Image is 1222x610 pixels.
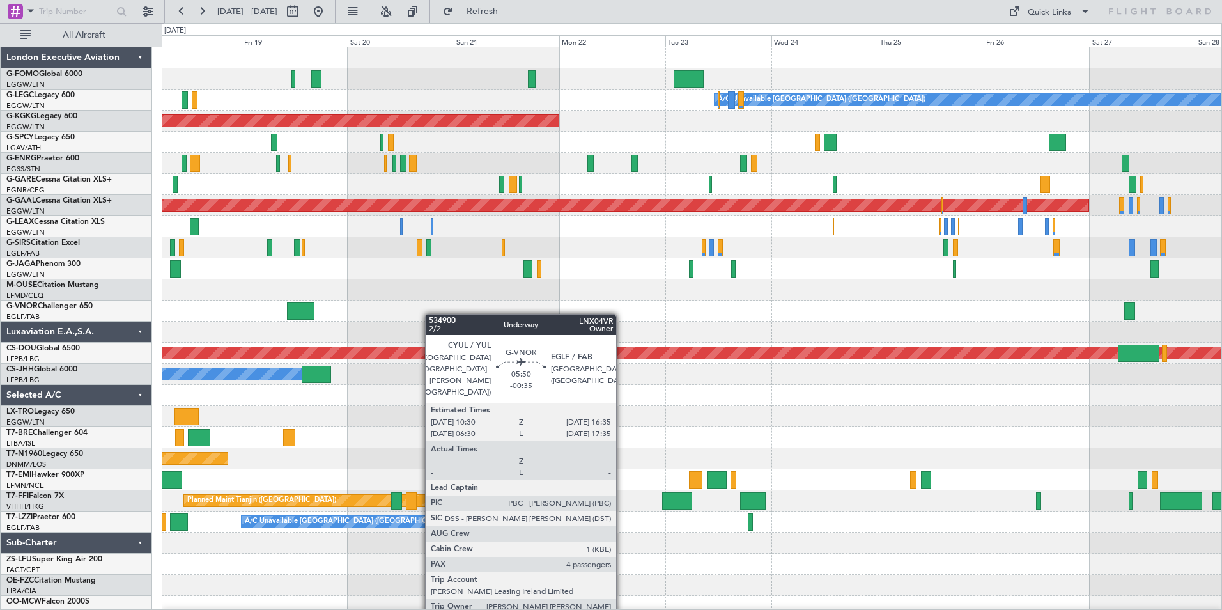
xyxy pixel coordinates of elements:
[6,134,34,141] span: G-SPCY
[6,556,102,563] a: ZS-LFUSuper King Air 200
[39,2,112,21] input: Trip Number
[14,25,139,45] button: All Aircraft
[6,345,80,352] a: CS-DOUGlobal 6500
[6,260,81,268] a: G-JAGAPhenom 300
[6,408,75,416] a: LX-TROLegacy 650
[771,35,878,47] div: Wed 24
[6,502,44,512] a: VHHH/HKG
[6,176,112,184] a: G-GARECessna Citation XLS+
[6,70,39,78] span: G-FOMO
[6,91,75,99] a: G-LEGCLegacy 600
[6,577,96,584] a: OE-FZCCitation Mustang
[6,91,34,99] span: G-LEGC
[6,155,36,162] span: G-ENRG
[878,35,984,47] div: Thu 25
[6,471,84,479] a: T7-EMIHawker 900XP
[6,429,88,437] a: T7-BREChallenger 604
[6,291,43,301] a: LFMD/CEQ
[437,1,513,22] button: Refresh
[217,6,277,17] span: [DATE] - [DATE]
[6,565,40,575] a: FACT/CPT
[6,207,45,216] a: EGGW/LTN
[6,418,45,427] a: EGGW/LTN
[6,80,45,90] a: EGGW/LTN
[6,185,45,195] a: EGNR/CEG
[6,366,34,373] span: CS-JHH
[6,312,40,322] a: EGLF/FAB
[6,155,79,162] a: G-ENRGPraetor 600
[1002,1,1097,22] button: Quick Links
[6,239,31,247] span: G-SIRS
[6,492,29,500] span: T7-FFI
[6,375,40,385] a: LFPB/LBG
[6,260,36,268] span: G-JAGA
[6,228,45,237] a: EGGW/LTN
[6,429,33,437] span: T7-BRE
[6,101,45,111] a: EGGW/LTN
[6,523,40,533] a: EGLF/FAB
[1028,6,1071,19] div: Quick Links
[6,197,36,205] span: G-GAAL
[6,408,34,416] span: LX-TRO
[6,113,36,120] span: G-KGKG
[718,90,925,109] div: A/C Unavailable [GEOGRAPHIC_DATA] ([GEOGRAPHIC_DATA])
[6,218,105,226] a: G-LEAXCessna Citation XLS
[6,281,37,289] span: M-OUSE
[6,598,89,606] a: OO-MCWFalcon 2000S
[6,302,93,310] a: G-VNORChallenger 650
[6,113,77,120] a: G-KGKGLegacy 600
[6,70,82,78] a: G-FOMOGlobal 6000
[6,249,40,258] a: EGLF/FAB
[6,598,42,606] span: OO-MCW
[6,556,32,563] span: ZS-LFU
[164,26,186,36] div: [DATE]
[6,450,42,458] span: T7-N1960
[242,35,348,47] div: Fri 19
[6,513,33,521] span: T7-LZZI
[245,512,452,531] div: A/C Unavailable [GEOGRAPHIC_DATA] ([GEOGRAPHIC_DATA])
[607,470,729,489] div: Planned Maint [GEOGRAPHIC_DATA]
[187,491,336,510] div: Planned Maint Tianjin ([GEOGRAPHIC_DATA])
[6,354,40,364] a: LFPB/LBG
[6,450,83,458] a: T7-N1960Legacy 650
[6,345,36,352] span: CS-DOU
[6,460,46,469] a: DNMM/LOS
[1090,35,1196,47] div: Sat 27
[6,577,34,584] span: OE-FZC
[6,586,36,596] a: LIRA/CIA
[33,31,135,40] span: All Aircraft
[6,197,112,205] a: G-GAALCessna Citation XLS+
[6,176,36,184] span: G-GARE
[6,481,44,490] a: LFMN/NCE
[6,471,31,479] span: T7-EMI
[559,35,665,47] div: Mon 22
[348,35,454,47] div: Sat 20
[135,35,242,47] div: Thu 18
[665,35,771,47] div: Tue 23
[456,7,509,16] span: Refresh
[6,143,41,153] a: LGAV/ATH
[6,270,45,279] a: EGGW/LTN
[6,218,34,226] span: G-LEAX
[6,439,35,448] a: LTBA/ISL
[454,35,560,47] div: Sun 21
[6,281,99,289] a: M-OUSECitation Mustang
[6,134,75,141] a: G-SPCYLegacy 650
[6,122,45,132] a: EGGW/LTN
[6,492,64,500] a: T7-FFIFalcon 7X
[6,239,80,247] a: G-SIRSCitation Excel
[6,302,38,310] span: G-VNOR
[6,513,75,521] a: T7-LZZIPraetor 600
[6,366,77,373] a: CS-JHHGlobal 6000
[6,164,40,174] a: EGSS/STN
[984,35,1090,47] div: Fri 26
